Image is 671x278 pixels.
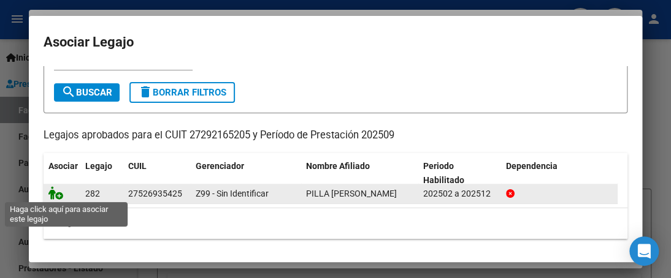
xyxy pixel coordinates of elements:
[129,82,235,103] button: Borrar Filtros
[85,161,112,171] span: Legajo
[138,85,153,99] mat-icon: delete
[306,161,370,171] span: Nombre Afiliado
[506,161,558,171] span: Dependencia
[196,189,269,198] span: Z99 - Sin Identificar
[418,153,501,193] datatable-header-cell: Periodo Habilitado
[629,236,659,266] div: Open Intercom Messenger
[123,153,191,193] datatable-header-cell: CUIL
[138,87,226,98] span: Borrar Filtros
[423,187,496,201] div: 202502 a 202512
[48,161,78,171] span: Asociar
[44,208,627,239] div: 1 registros
[128,161,147,171] span: CUIL
[44,31,627,54] h2: Asociar Legajo
[54,83,120,102] button: Buscar
[301,153,418,193] datatable-header-cell: Nombre Afiliado
[423,161,464,185] span: Periodo Habilitado
[44,128,627,143] p: Legajos aprobados para el CUIT 27292165205 y Período de Prestación 202509
[61,85,76,99] mat-icon: search
[501,153,618,193] datatable-header-cell: Dependencia
[80,153,123,193] datatable-header-cell: Legajo
[85,189,100,198] span: 282
[306,189,397,198] span: PILLA LETICIA
[61,87,112,98] span: Buscar
[128,187,182,201] div: 27526935425
[191,153,301,193] datatable-header-cell: Gerenciador
[196,161,244,171] span: Gerenciador
[44,153,80,193] datatable-header-cell: Asociar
